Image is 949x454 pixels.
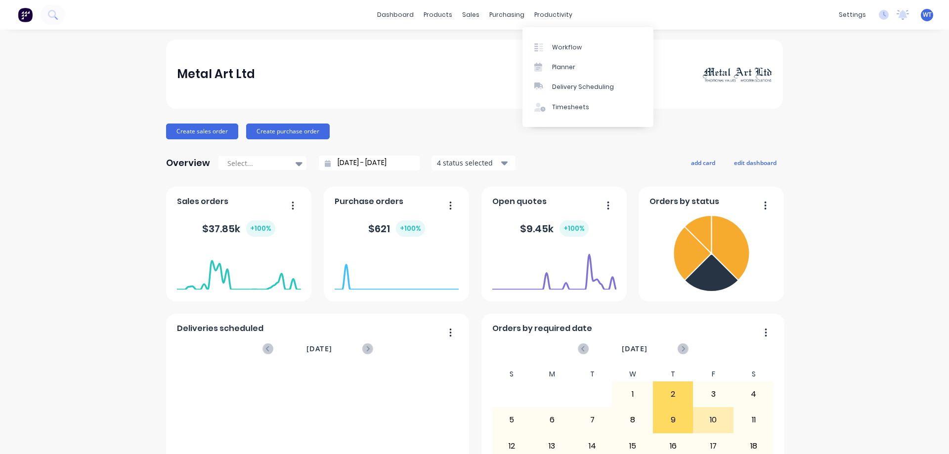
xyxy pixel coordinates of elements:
[733,367,774,381] div: S
[522,77,653,97] a: Delivery Scheduling
[306,343,332,354] span: [DATE]
[685,156,722,169] button: add card
[520,220,589,237] div: $ 9.45k
[693,408,733,432] div: 10
[532,367,572,381] div: M
[834,7,871,22] div: settings
[728,156,783,169] button: edit dashboard
[573,408,612,432] div: 7
[18,7,33,22] img: Factory
[560,220,589,237] div: + 100 %
[613,408,652,432] div: 8
[372,7,419,22] a: dashboard
[649,196,719,207] span: Orders by status
[492,367,532,381] div: S
[693,382,733,407] div: 3
[484,7,529,22] div: purchasing
[529,7,577,22] div: productivity
[431,156,516,170] button: 4 status selected
[552,63,575,72] div: Planner
[246,124,330,139] button: Create purchase order
[522,37,653,57] a: Workflow
[734,382,774,407] div: 4
[419,7,457,22] div: products
[552,43,582,52] div: Workflow
[177,196,228,207] span: Sales orders
[572,367,613,381] div: T
[532,408,572,432] div: 6
[703,66,772,83] img: Metal Art Ltd
[693,367,733,381] div: F
[166,153,210,173] div: Overview
[653,382,693,407] div: 2
[612,367,653,381] div: W
[492,408,532,432] div: 5
[166,124,238,139] button: Create sales order
[653,408,693,432] div: 9
[177,64,255,84] div: Metal Art Ltd
[246,220,275,237] div: + 100 %
[202,220,275,237] div: $ 37.85k
[552,83,614,91] div: Delivery Scheduling
[522,57,653,77] a: Planner
[177,323,263,334] span: Deliveries scheduled
[653,367,693,381] div: T
[923,10,932,19] span: WT
[457,7,484,22] div: sales
[437,158,499,168] div: 4 status selected
[613,382,652,407] div: 1
[368,220,425,237] div: $ 621
[492,196,547,207] span: Open quotes
[552,103,589,112] div: Timesheets
[335,196,403,207] span: Purchase orders
[396,220,425,237] div: + 100 %
[622,343,647,354] span: [DATE]
[734,408,774,432] div: 11
[522,97,653,117] a: Timesheets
